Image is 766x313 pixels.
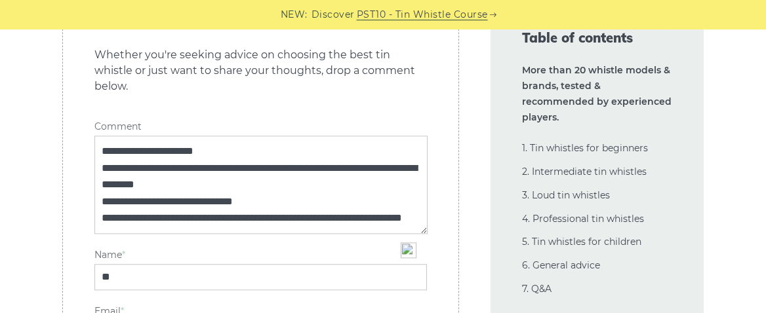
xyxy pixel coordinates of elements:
label: Comment [94,121,427,132]
a: PST10 - Tin Whistle Course [357,7,488,22]
p: Whether you're seeking advice on choosing the best tin whistle or just want to share your thought... [94,47,427,94]
a: 6. General advice [522,259,600,271]
a: 1. Tin whistles for beginners [522,142,648,154]
span: Table of contents [522,29,672,47]
a: 4. Professional tin whistles [522,213,644,225]
span: Discover [312,7,355,22]
span: NEW: [281,7,308,22]
a: 7. Q&A [522,283,552,295]
label: Name [94,249,427,261]
strong: More than 20 whistle models & brands, tested & recommended by experienced players. [522,64,672,122]
a: 3. Loud tin whistles [522,189,610,201]
a: 2. Intermediate tin whistles [522,166,647,177]
img: npw-badge-icon-locked.svg [401,242,416,258]
a: 5. Tin whistles for children [522,236,641,248]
